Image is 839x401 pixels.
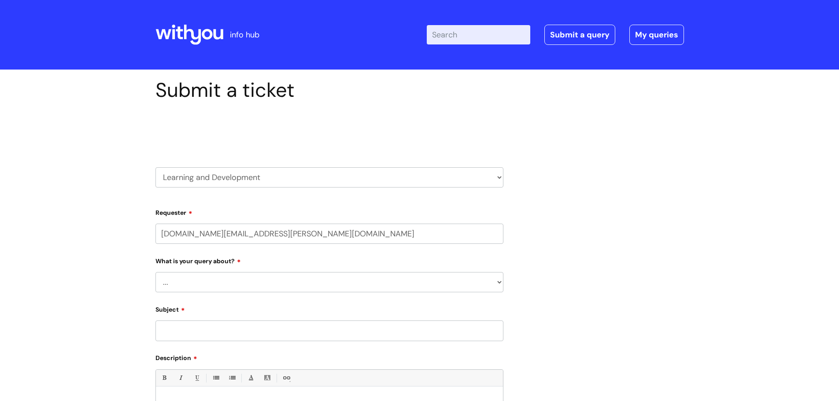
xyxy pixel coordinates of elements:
a: • Unordered List (Ctrl-Shift-7) [210,372,221,383]
label: Description [155,351,503,362]
label: What is your query about? [155,254,503,265]
h1: Submit a ticket [155,78,503,102]
h2: Select issue type [155,122,503,139]
a: Underline(Ctrl-U) [191,372,202,383]
a: Italic (Ctrl-I) [175,372,186,383]
a: Font Color [245,372,256,383]
a: 1. Ordered List (Ctrl-Shift-8) [226,372,237,383]
input: Search [427,25,530,44]
label: Subject [155,303,503,313]
p: info hub [230,28,259,42]
a: Submit a query [544,25,615,45]
a: My queries [629,25,684,45]
a: Bold (Ctrl-B) [159,372,170,383]
label: Requester [155,206,503,217]
a: Back Color [262,372,273,383]
a: Link [281,372,292,383]
input: Email [155,224,503,244]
